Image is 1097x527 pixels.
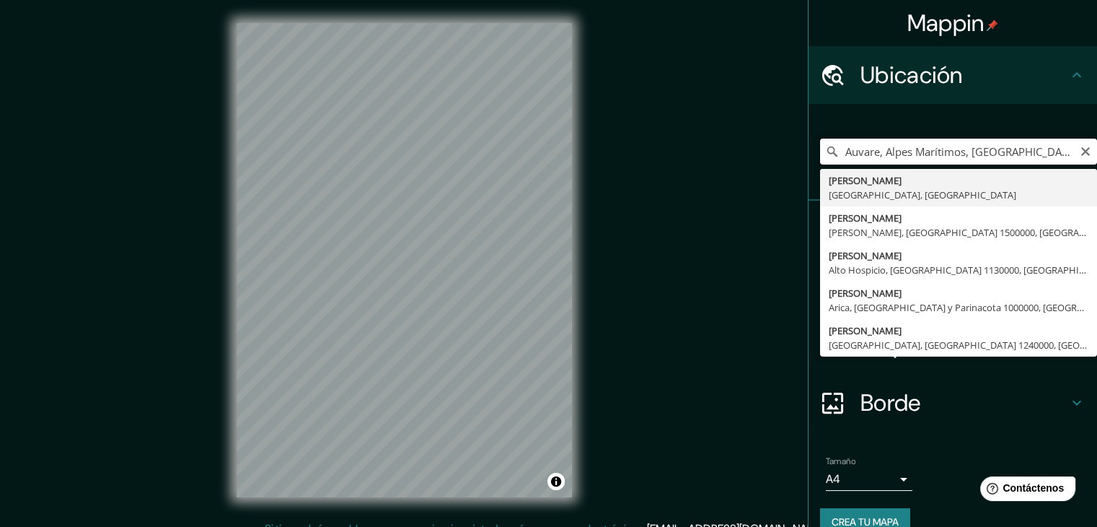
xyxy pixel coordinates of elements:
[826,456,855,467] font: Tamaño
[809,258,1097,316] div: Estilo
[860,388,921,418] font: Borde
[860,60,963,90] font: Ubicación
[820,139,1097,165] input: Elige tu ciudad o zona
[809,201,1097,258] div: Patas
[1080,144,1091,157] button: Claro
[829,249,902,262] font: [PERSON_NAME]
[547,473,565,490] button: Activar o desactivar atribución
[826,468,912,491] div: A4
[829,324,902,337] font: [PERSON_NAME]
[809,316,1097,374] div: Disposición
[829,212,902,225] font: [PERSON_NAME]
[237,23,572,497] canvas: Mapa
[809,46,1097,104] div: Ubicación
[987,19,998,31] img: pin-icon.png
[826,471,840,487] font: A4
[809,374,1097,432] div: Borde
[969,471,1081,511] iframe: Lanzador de widgets de ayuda
[829,188,1016,201] font: [GEOGRAPHIC_DATA], [GEOGRAPHIC_DATA]
[907,8,984,38] font: Mappin
[829,287,902,300] font: [PERSON_NAME]
[829,174,902,187] font: [PERSON_NAME]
